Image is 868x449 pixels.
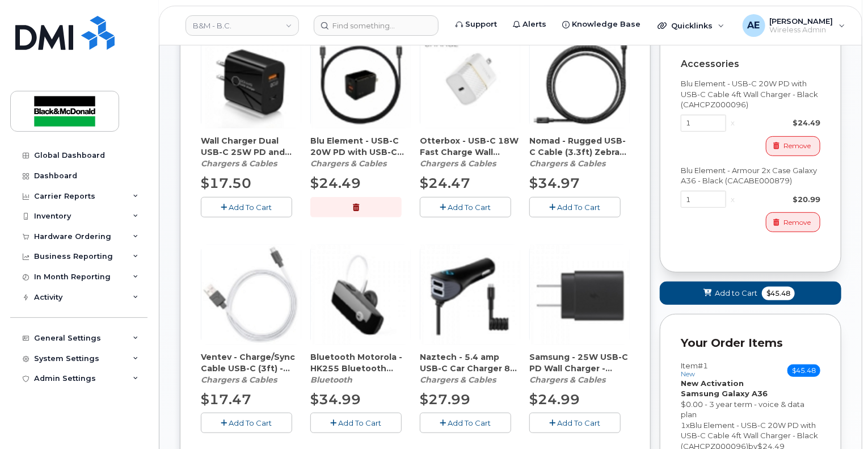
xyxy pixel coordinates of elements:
small: new [681,370,695,378]
a: Alerts [505,13,554,36]
button: Add To Cart [201,197,292,217]
span: Knowledge Base [572,19,641,30]
button: Add To Cart [310,413,402,433]
img: accessory36708.JPG [530,245,630,345]
span: $45.48 [762,287,795,300]
em: Chargers & Cables [201,158,277,169]
div: Wall Charger Dual USB-C 25W PD and USB-A Bulk (For Samsung) - Black (CAHCBE000093) [201,135,301,169]
button: Add To Cart [529,413,621,433]
button: Add To Cart [420,197,511,217]
div: Accessories [681,59,820,69]
span: $34.97 [529,175,580,191]
strong: New Activation [681,379,744,388]
span: Naztech - 5.4 amp USB-C Car Charger 8ft (For Tablets) (CACCHI000067) [420,351,520,374]
div: x [726,118,739,128]
img: accessory36548.JPG [530,28,630,128]
button: Remove [766,136,820,156]
span: $24.49 [310,175,361,191]
span: Nomad - Rugged USB-C Cable (3.3ft) Zebra (CAMIBE000170) [529,135,630,158]
img: accessory36552.JPG [201,245,301,345]
div: x [726,194,739,205]
div: $20.99 [739,194,820,205]
a: Support [448,13,505,36]
span: Add To Cart [558,418,601,427]
em: Bluetooth [310,375,352,385]
img: accessory36212.JPG [311,245,411,345]
span: Add to Cart [715,288,757,299]
button: Remove [766,212,820,232]
div: Samsung - 25W USB-C PD Wall Charger - Black - OEM - No Cable - (CAHCPZ000081) [529,351,630,385]
button: Add To Cart [420,413,511,433]
img: accessory36347.JPG [311,28,411,128]
span: AE [748,19,760,32]
span: Add To Cart [448,203,491,212]
div: Quicklinks [650,14,732,37]
em: Chargers & Cables [529,375,605,385]
span: 1 [681,421,686,430]
em: Chargers & Cables [310,158,386,169]
h3: Item [681,362,708,378]
img: accessory36907.JPG [201,28,301,128]
span: Blu Element - USB-C 20W PD with USB-C Cable 4ft Wall Charger - Black (CAHCPZ000096) [310,135,411,158]
span: Bluetooth Motorola - HK255 Bluetooth Headset (CABTBE000046) [310,351,411,374]
button: Add To Cart [529,197,621,217]
span: Wireless Admin [770,26,833,35]
div: Angelica Emnacen [735,14,853,37]
span: $17.50 [201,175,251,191]
div: Blu Element - USB-C 20W PD with USB-C Cable 4ft Wall Charger - Black (CAHCPZ000096) [310,135,411,169]
span: Otterbox - USB-C 18W Fast Charge Wall Adapter - White (CAHCAP000074) [420,135,520,158]
button: Add to Cart $45.48 [660,282,841,305]
p: Your Order Items [681,335,820,351]
div: Nomad - Rugged USB-C Cable (3.3ft) Zebra (CAMIBE000170) [529,135,630,169]
span: $24.47 [420,175,470,191]
strong: Samsung Galaxy A36 [681,389,768,398]
span: $34.99 [310,391,361,408]
div: Naztech - 5.4 amp USB-C Car Charger 8ft (For Tablets) (CACCHI000067) [420,351,520,385]
a: Knowledge Base [554,13,648,36]
span: Wall Charger Dual USB-C 25W PD and USB-A Bulk (For Samsung) - Black (CAHCBE000093) [201,135,301,158]
span: Add To Cart [558,203,601,212]
div: Blu Element - USB-C 20W PD with USB-C Cable 4ft Wall Charger - Black (CAHCPZ000096) [681,78,820,110]
span: [PERSON_NAME] [770,16,833,26]
div: $0.00 - 3 year term - voice & data plan [681,399,820,420]
span: Add To Cart [229,203,272,212]
span: $27.99 [420,391,470,408]
span: Support [465,19,497,30]
span: Quicklinks [671,21,713,30]
span: Add To Cart [339,418,382,427]
span: $17.47 [201,391,251,408]
span: Ventev - Charge/Sync Cable USB-C (3ft) - White (CAMIBE000144) [201,351,301,374]
div: Ventev - Charge/Sync Cable USB-C (3ft) - White (CAMIBE000144) [201,351,301,385]
span: Add To Cart [229,418,272,427]
div: Blu Element - Armour 2x Case Galaxy A36 - Black (CACABE000879) [681,165,820,186]
span: $24.99 [529,391,580,408]
span: $45.48 [787,364,820,377]
span: Remove [783,217,811,228]
div: $24.49 [739,118,820,128]
img: accessory36681.JPG [420,28,520,128]
img: accessory36556.JPG [420,245,520,345]
span: Remove [783,141,811,151]
a: B&M - B.C. [186,15,299,36]
span: #1 [698,361,708,370]
span: Add To Cart [448,418,491,427]
div: Bluetooth Motorola - HK255 Bluetooth Headset (CABTBE000046) [310,351,411,385]
em: Chargers & Cables [420,158,496,169]
input: Find something... [314,15,439,36]
em: Chargers & Cables [201,375,277,385]
em: Chargers & Cables [420,375,496,385]
span: Samsung - 25W USB-C PD Wall Charger - Black - OEM - No Cable - (CAHCPZ000081) [529,351,630,374]
em: Chargers & Cables [529,158,605,169]
span: Alerts [523,19,546,30]
div: Otterbox - USB-C 18W Fast Charge Wall Adapter - White (CAHCAP000074) [420,135,520,169]
button: Add To Cart [201,413,292,433]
